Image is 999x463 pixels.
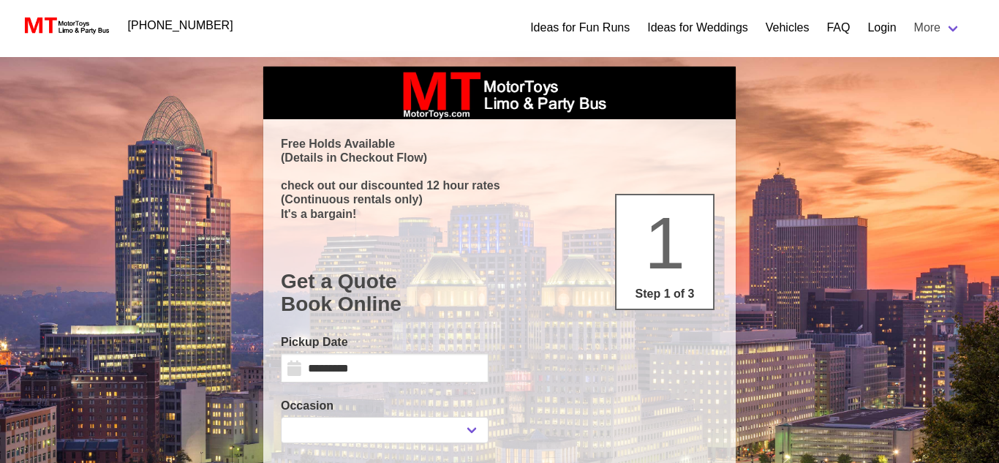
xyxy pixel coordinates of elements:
[905,13,970,42] a: More
[119,11,242,40] a: [PHONE_NUMBER]
[647,19,748,37] a: Ideas for Weddings
[390,67,609,119] img: box_logo_brand.jpeg
[281,137,718,151] p: Free Holds Available
[281,334,489,351] label: Pickup Date
[20,15,110,36] img: MotorToys Logo
[281,192,718,206] p: (Continuous rentals only)
[281,270,718,316] h1: Get a Quote Book Online
[622,285,707,303] p: Step 1 of 3
[766,19,810,37] a: Vehicles
[644,202,685,284] span: 1
[281,397,489,415] label: Occasion
[530,19,630,37] a: Ideas for Fun Runs
[867,19,896,37] a: Login
[281,151,718,165] p: (Details in Checkout Flow)
[281,207,718,221] p: It's a bargain!
[826,19,850,37] a: FAQ
[281,178,718,192] p: check out our discounted 12 hour rates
